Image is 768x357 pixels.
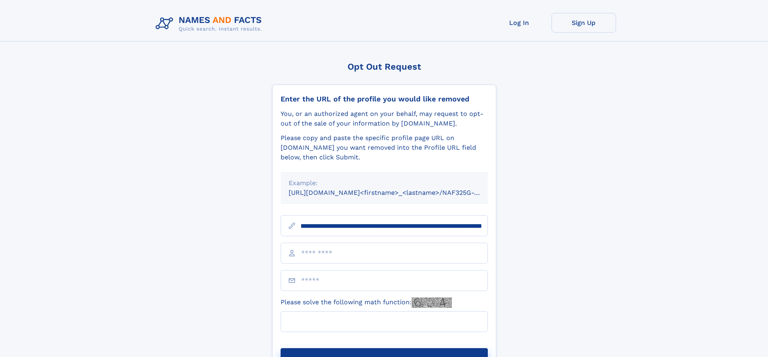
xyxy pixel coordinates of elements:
[487,13,552,33] a: Log In
[281,95,488,103] div: Enter the URL of the profile you would like removed
[289,189,503,196] small: [URL][DOMAIN_NAME]<firstname>_<lastname>/NAF325G-xxxxxxxx
[552,13,616,33] a: Sign Up
[272,62,496,72] div: Opt Out Request
[281,133,488,162] div: Please copy and paste the specific profile page URL on [DOMAIN_NAME] you want removed into the Pr...
[281,109,488,128] div: You, or an authorized agent on your behalf, may request to opt-out of the sale of your informatio...
[152,13,268,35] img: Logo Names and Facts
[289,178,480,188] div: Example:
[281,297,452,308] label: Please solve the following math function:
